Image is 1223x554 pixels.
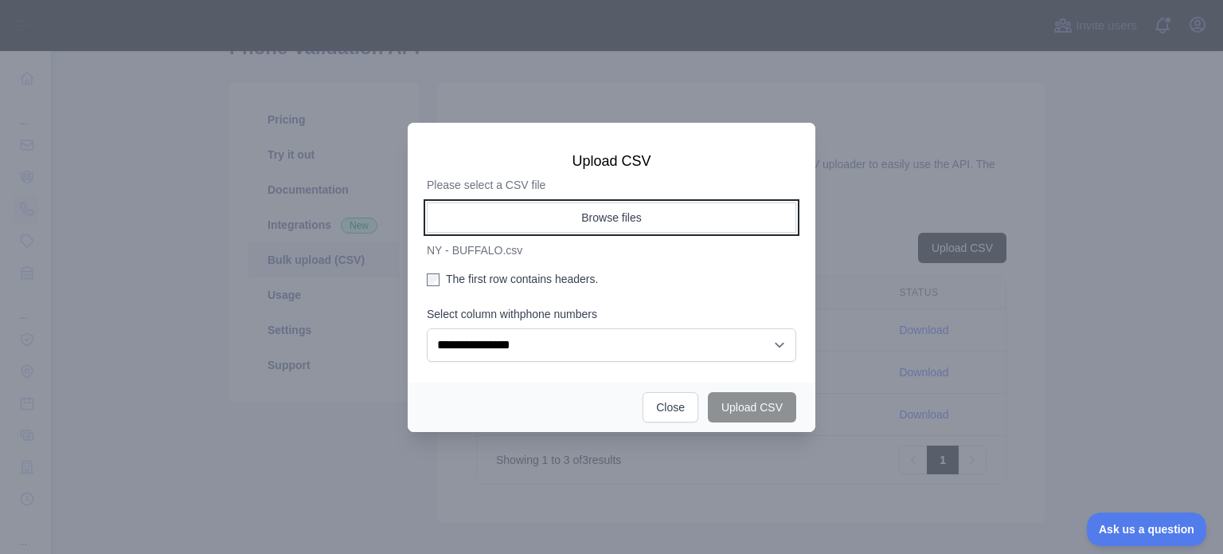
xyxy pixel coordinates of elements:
[427,151,796,171] h3: Upload CSV
[427,202,796,233] button: Browse files
[427,177,796,193] p: Please select a CSV file
[1087,513,1207,546] iframe: Toggle Customer Support
[427,271,796,287] label: The first row contains headers.
[643,392,698,422] button: Close
[427,306,796,322] label: Select column with phone numbers
[708,392,796,422] button: Upload CSV
[427,273,440,286] input: The first row contains headers.
[427,242,796,258] p: NY - BUFFALO.csv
